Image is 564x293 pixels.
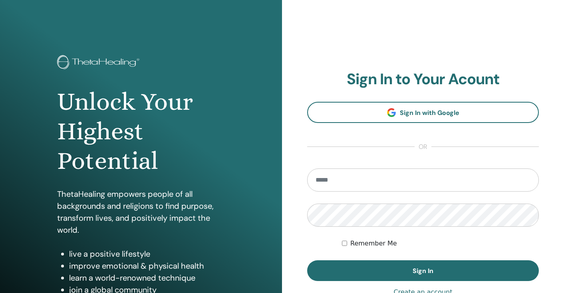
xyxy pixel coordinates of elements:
label: Remember Me [350,239,397,248]
span: Sign In with Google [400,109,459,117]
h1: Unlock Your Highest Potential [57,87,225,176]
h2: Sign In to Your Acount [307,70,539,89]
div: Keep me authenticated indefinitely or until I manually logout [342,239,539,248]
li: learn a world-renowned technique [69,272,225,284]
li: live a positive lifestyle [69,248,225,260]
span: or [415,142,431,152]
span: Sign In [413,267,433,275]
a: Sign In with Google [307,102,539,123]
button: Sign In [307,260,539,281]
p: ThetaHealing empowers people of all backgrounds and religions to find purpose, transform lives, a... [57,188,225,236]
li: improve emotional & physical health [69,260,225,272]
